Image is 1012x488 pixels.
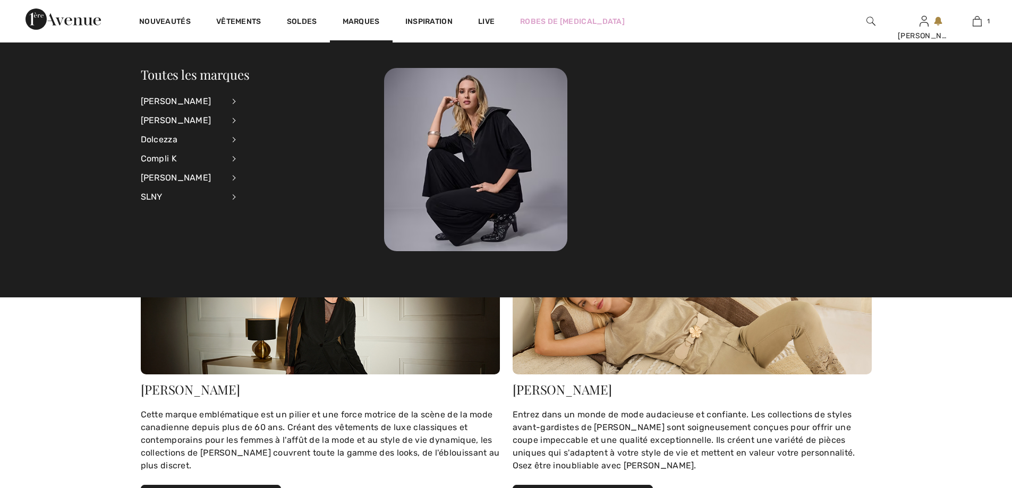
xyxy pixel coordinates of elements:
[25,8,101,30] img: 1ère Avenue
[141,130,224,149] div: Dolcezza
[920,15,929,28] img: Mes infos
[987,16,990,26] span: 1
[973,15,982,28] img: Mon panier
[951,15,1003,28] a: 1
[343,17,380,28] a: Marques
[141,383,500,396] div: [PERSON_NAME]
[866,15,875,28] img: recherche
[141,187,224,207] div: SLNY
[920,16,929,26] a: Se connecter
[139,17,191,28] a: Nouveautés
[141,92,224,111] div: [PERSON_NAME]
[141,168,224,187] div: [PERSON_NAME]
[216,17,261,28] a: Vêtements
[945,456,1001,483] iframe: Ouvre un widget dans lequel vous pouvez chatter avec l’un de nos agents
[898,30,950,41] div: [PERSON_NAME]
[141,111,224,130] div: [PERSON_NAME]
[513,408,872,472] div: Entrez dans un monde de mode audacieuse et confiante. Les collections de styles avant-gardistes d...
[141,408,500,472] div: Cette marque emblématique est un pilier et une force motrice de la scène de la mode canadienne de...
[405,17,453,28] span: Inspiration
[141,255,500,374] img: Joseph Ribkoff
[287,17,317,28] a: Soldes
[141,66,250,83] a: Toutes les marques
[513,255,872,374] img: Frank Lyman
[478,16,495,27] a: Live
[513,383,872,396] div: [PERSON_NAME]
[520,16,625,27] a: Robes de [MEDICAL_DATA]
[384,68,567,251] img: 250825112724_78e08acc85da6.jpg
[141,149,224,168] div: Compli K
